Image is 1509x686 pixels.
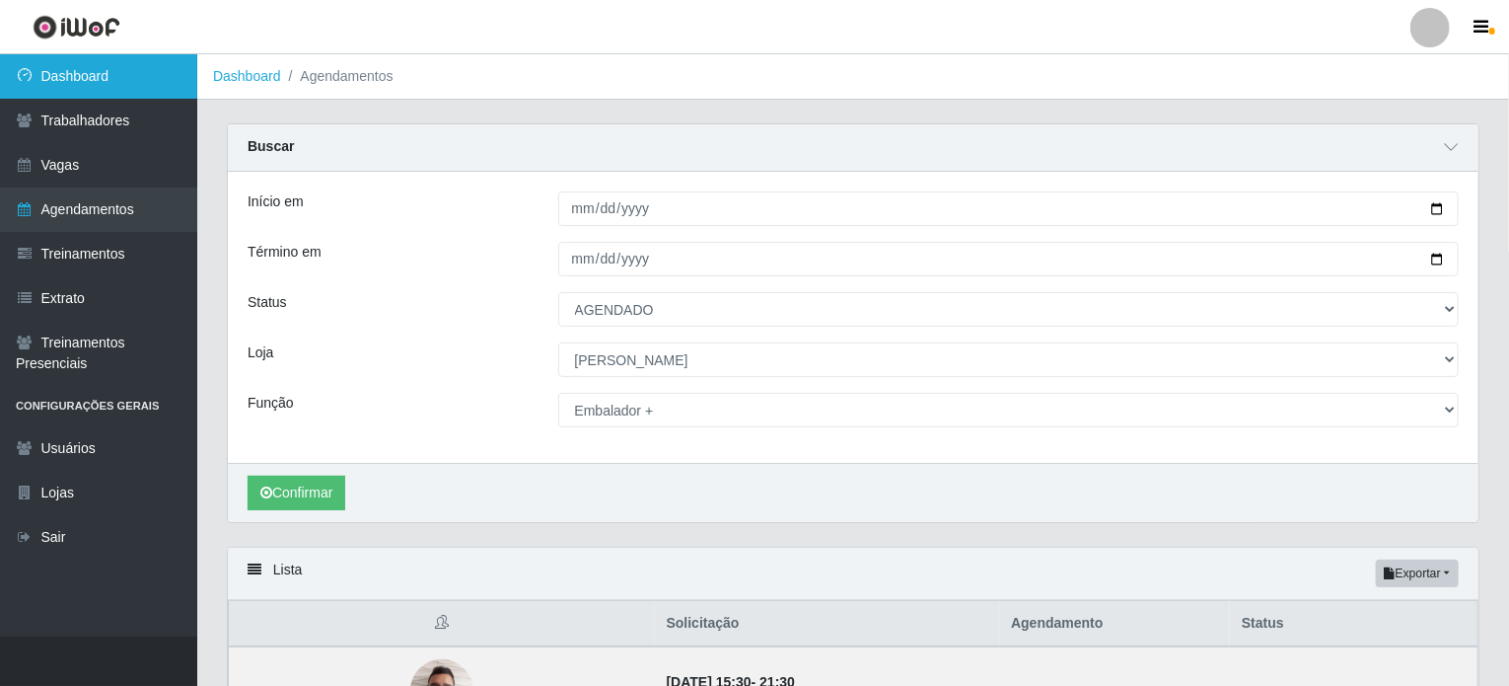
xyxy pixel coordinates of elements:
label: Status [248,292,287,313]
a: Dashboard [213,68,281,84]
label: Início em [248,191,304,212]
img: CoreUI Logo [33,15,120,39]
label: Função [248,393,294,414]
div: Lista [228,548,1478,600]
button: Exportar [1376,560,1459,587]
th: Agendamento [999,601,1230,648]
li: Agendamentos [281,66,394,87]
input: 00/00/0000 [558,191,1460,226]
strong: Buscar [248,138,294,154]
input: 00/00/0000 [558,242,1460,276]
button: Confirmar [248,476,345,510]
nav: breadcrumb [197,54,1509,100]
th: Status [1230,601,1477,648]
label: Loja [248,343,273,363]
th: Solicitação [655,601,1000,648]
label: Término em [248,242,322,263]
